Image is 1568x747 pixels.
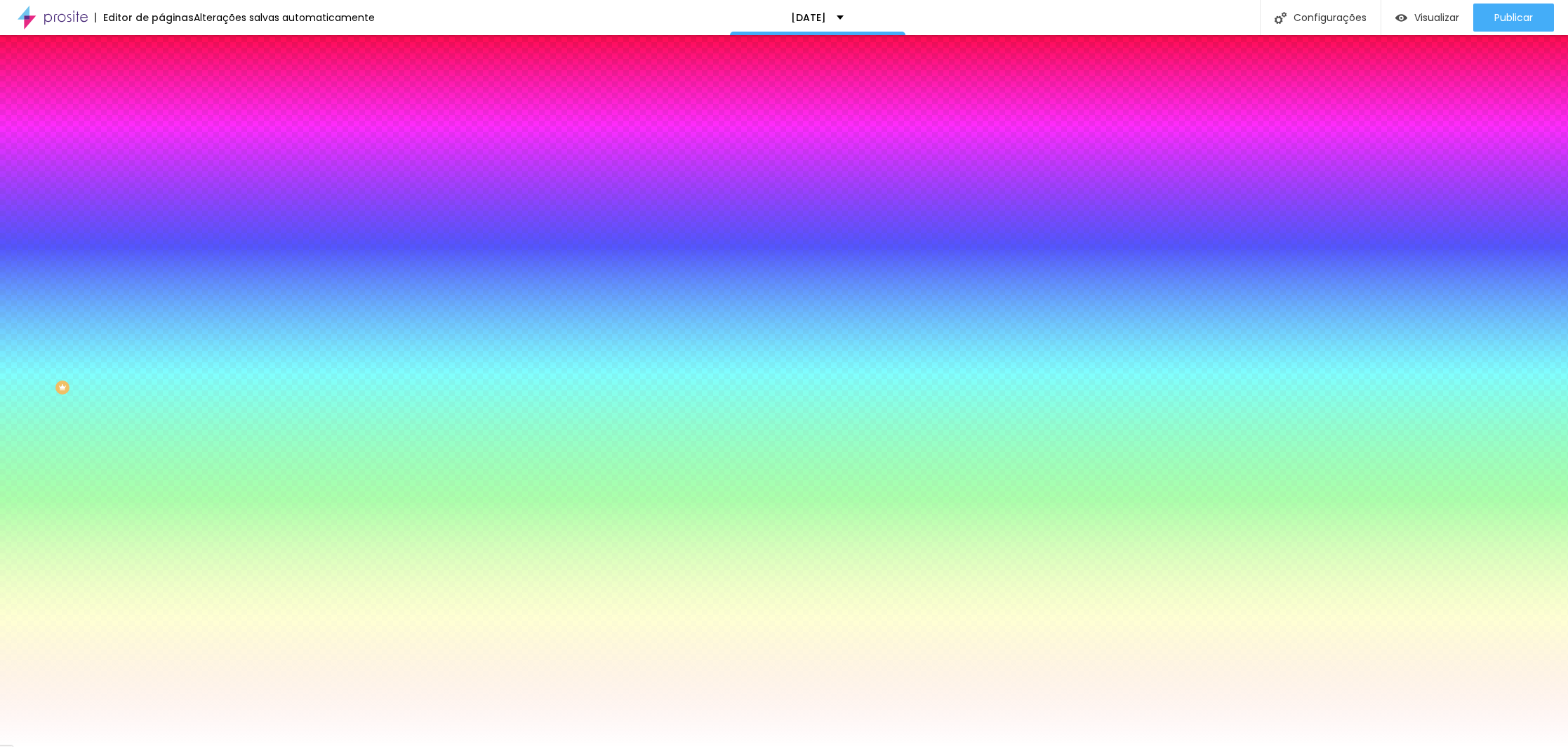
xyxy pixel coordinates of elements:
[1381,4,1473,32] button: Visualizar
[1473,4,1554,32] button: Publicar
[1414,12,1459,23] span: Visualizar
[194,13,375,22] div: Alterações salvas automaticamente
[1494,12,1533,23] span: Publicar
[95,13,194,22] div: Editor de páginas
[1275,12,1287,24] img: Icone
[1395,12,1407,24] img: view-1.svg
[791,13,826,22] p: [DATE]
